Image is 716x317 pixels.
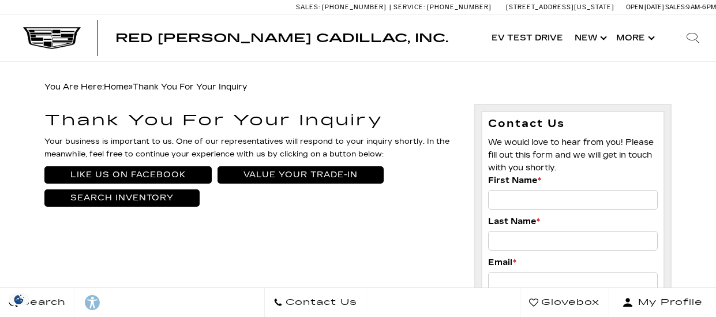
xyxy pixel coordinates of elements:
[218,166,384,184] a: Value Your Trade-In
[610,15,658,61] button: More
[6,293,32,305] img: Opt-Out Icon
[115,32,448,44] a: Red [PERSON_NAME] Cadillac, Inc.
[104,82,247,92] span: »
[44,82,247,92] span: You Are Here:
[569,15,610,61] a: New
[44,189,200,207] a: Search Inventory
[44,135,457,161] p: Your business is important to us. One of our representatives will respond to your inquiry shortly...
[609,288,716,317] button: Open user profile menu
[488,256,516,269] label: Email
[264,288,366,317] a: Contact Us
[665,3,686,11] span: Sales:
[296,4,389,10] a: Sales: [PHONE_NUMBER]
[538,294,599,311] span: Glovebox
[389,4,494,10] a: Service: [PHONE_NUMBER]
[488,174,541,187] label: First Name
[488,215,540,228] label: Last Name
[296,3,320,11] span: Sales:
[486,15,569,61] a: EV Test Drive
[506,3,614,11] a: [STREET_ADDRESS][US_STATE]
[115,31,448,45] span: Red [PERSON_NAME] Cadillac, Inc.
[23,27,81,49] img: Cadillac Dark Logo with Cadillac White Text
[18,294,66,311] span: Search
[488,137,654,173] span: We would love to hear from you! Please fill out this form and we will get in touch with you shortly.
[6,293,32,305] section: Click to Open Cookie Consent Modal
[322,3,387,11] span: [PHONE_NUMBER]
[283,294,357,311] span: Contact Us
[104,82,129,92] a: Home
[520,288,609,317] a: Glovebox
[633,294,703,311] span: My Profile
[427,3,492,11] span: [PHONE_NUMBER]
[488,118,658,130] h3: Contact Us
[44,113,457,129] h1: Thank You For Your Inquiry
[44,166,212,184] a: Like Us On Facebook
[44,79,672,95] div: Breadcrumbs
[626,3,664,11] span: Open [DATE]
[393,3,425,11] span: Service:
[686,3,716,11] span: 9 AM-6 PM
[133,82,247,92] span: Thank You For Your Inquiry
